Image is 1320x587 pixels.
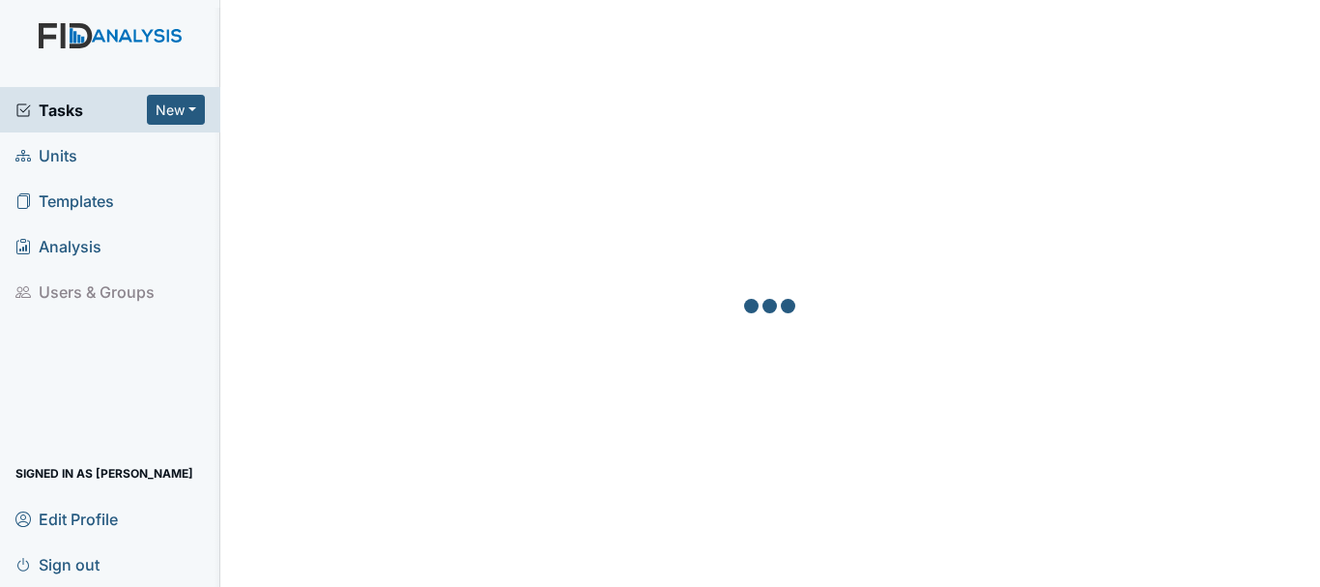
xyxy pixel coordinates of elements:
[15,549,100,579] span: Sign out
[15,231,101,261] span: Analysis
[147,95,205,125] button: New
[15,458,193,488] span: Signed in as [PERSON_NAME]
[15,140,77,170] span: Units
[15,186,114,216] span: Templates
[15,99,147,122] a: Tasks
[15,504,118,534] span: Edit Profile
